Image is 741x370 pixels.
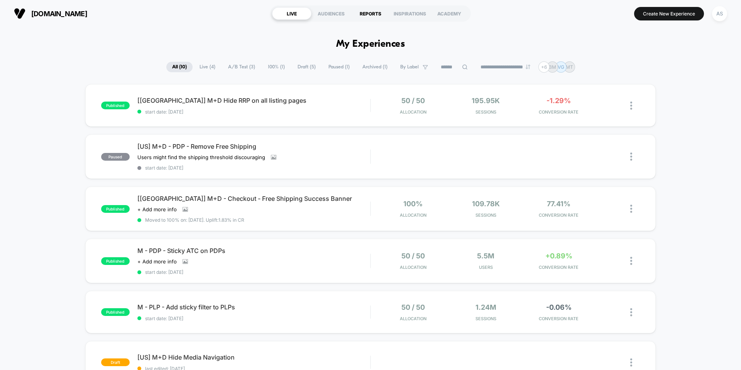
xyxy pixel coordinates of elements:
span: Sessions [452,109,521,115]
span: published [101,205,130,213]
span: 100% ( 1 ) [262,62,291,72]
div: ACADEMY [430,7,469,20]
span: paused [101,153,130,161]
span: start date: [DATE] [137,316,370,321]
span: [US] M+D Hide Media Navigation [137,353,370,361]
span: 77.41% [547,200,570,208]
span: CONVERSION RATE [524,109,593,115]
span: Live ( 4 ) [194,62,221,72]
img: close [630,308,632,316]
img: close [630,153,632,161]
span: [[GEOGRAPHIC_DATA]] M+D Hide RRP on all listing pages [137,97,370,104]
span: Draft ( 5 ) [292,62,321,72]
span: CONVERSION RATE [524,316,593,321]
span: +0.89% [545,252,572,260]
div: + 6 [538,61,550,73]
span: Sessions [452,212,521,218]
p: VG [558,64,564,70]
div: AS [712,6,727,21]
span: draft [101,358,130,366]
span: 5.5M [477,252,494,260]
p: MT [566,64,573,70]
span: All ( 10 ) [166,62,193,72]
span: start date: [DATE] [137,269,370,275]
span: Users [452,265,521,270]
span: 50 / 50 [401,252,425,260]
span: Allocation [400,109,426,115]
span: -1.29% [546,97,571,105]
span: M - PLP - Add sticky filter to PLPs [137,303,370,311]
span: M - PDP - Sticky ATC on PDPs [137,247,370,255]
div: REPORTS [351,7,390,20]
span: 50 / 50 [401,97,425,105]
div: AUDIENCES [311,7,351,20]
span: A/B Test ( 3 ) [222,62,261,72]
span: + Add more info [137,206,177,212]
img: Visually logo [14,8,25,19]
span: [[GEOGRAPHIC_DATA]] M+D - Checkout - Free Shipping Success Banner [137,195,370,202]
img: close [630,358,632,367]
span: Sessions [452,316,521,321]
button: Create New Experience [634,7,704,20]
span: CONVERSION RATE [524,212,593,218]
span: Archived ( 1 ) [357,62,393,72]
img: close [630,205,632,213]
span: 50 / 50 [401,303,425,311]
button: [DOMAIN_NAME] [12,7,90,20]
span: 1.24M [475,303,496,311]
img: end [526,64,530,69]
span: CONVERSION RATE [524,265,593,270]
img: close [630,257,632,265]
h1: My Experiences [336,39,405,50]
span: 109.78k [472,200,500,208]
span: start date: [DATE] [137,165,370,171]
span: Paused ( 1 ) [323,62,355,72]
button: AS [710,6,729,22]
span: [US] M+D - PDP - Remove Free Shipping [137,143,370,150]
span: published [101,257,130,265]
span: + Add more info [137,258,177,265]
div: INSPIRATIONS [390,7,430,20]
span: Users might find the shipping threshold discouraging [137,154,265,160]
span: [DOMAIN_NAME] [31,10,87,18]
img: close [630,102,632,110]
span: Moved to 100% on: [DATE] . Uplift: 1.83% in CR [145,217,244,223]
span: published [101,102,130,109]
span: Allocation [400,265,426,270]
span: -0.06% [546,303,572,311]
span: published [101,308,130,316]
span: 195.95k [472,97,500,105]
div: LIVE [272,7,311,20]
span: start date: [DATE] [137,109,370,115]
span: By Label [400,64,419,70]
span: Allocation [400,316,426,321]
span: Allocation [400,212,426,218]
p: BM [549,64,556,70]
span: 100% [403,200,423,208]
